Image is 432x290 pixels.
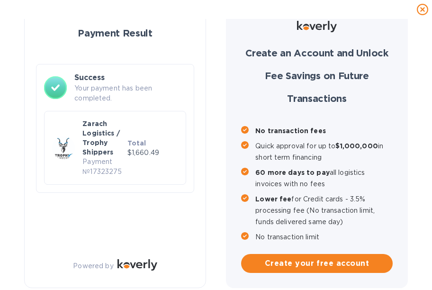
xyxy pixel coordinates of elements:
[74,83,186,103] p: Your payment has been completed.
[255,167,392,190] p: all logistics invoices with no fees
[127,139,146,147] b: Total
[241,254,392,273] button: Create your free account
[255,169,330,176] b: 60 more days to pay
[117,259,157,271] img: Logo
[74,72,186,83] h3: Success
[241,42,392,110] h1: Create an Account and Unlock Fee Savings on Future Transactions
[335,142,378,150] b: $1,000,000
[255,231,392,243] p: No transaction limit
[255,127,326,135] b: No transaction fees
[73,261,113,271] p: Powered by
[40,21,190,45] h1: Payment Result
[82,119,123,157] p: Zarach Logistics / Trophy Shippers
[82,157,123,177] p: Payment № 17323275
[255,193,392,227] p: for Credit cards - 3.5% processing fee (No transaction limit, funds delivered same day)
[127,148,178,158] p: $1,660.49
[249,258,385,269] span: Create your free account
[255,140,392,163] p: Quick approval for up to in short term financing
[297,21,337,32] img: Logo
[255,195,291,203] b: Lower fee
